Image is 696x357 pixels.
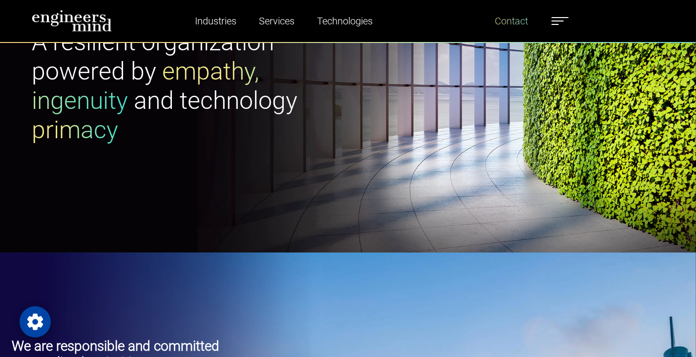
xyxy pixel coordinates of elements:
a: Services [255,10,298,32]
span: empathy, ingenuity [32,57,259,115]
img: logo [32,10,112,32]
h1: A resilient organization powered by and technology [32,27,342,145]
a: Contact [491,10,532,32]
span: primacy [32,116,118,144]
a: Technologies [313,10,377,32]
a: Industries [191,10,240,32]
